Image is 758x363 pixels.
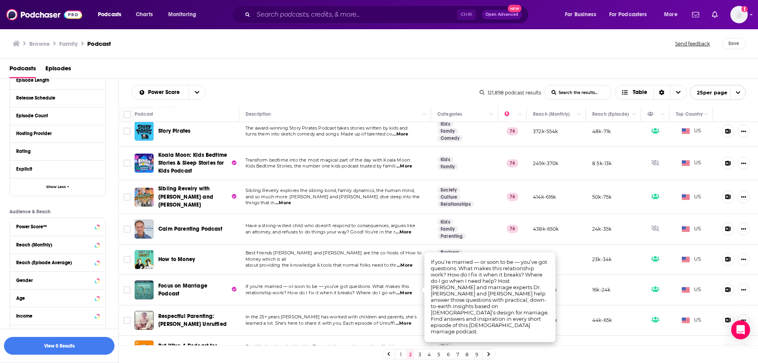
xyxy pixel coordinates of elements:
button: Show More Button [737,284,750,296]
button: Power Score™ [16,221,99,231]
span: Toggle select row [124,317,131,324]
span: But Why: A Podcast for Curious Kids [158,342,217,357]
button: Show More Button [737,344,750,356]
span: Open Advanced [486,13,518,17]
span: Koala Moon: Kids Bedtime Stories & Sleep Stories for Kids Podcast [158,152,227,174]
div: Explicit [16,166,94,172]
span: If you’re married — or soon to be — you’ve got questions. What makes this relationship work? How ... [431,259,549,335]
div: Power Score [505,109,516,119]
img: Calm Parenting Podcast [135,220,154,239]
a: 1 [397,350,405,359]
button: open menu [163,8,206,21]
span: Power Score [148,90,182,95]
button: open menu [559,8,606,21]
p: 16k-24k [592,286,610,293]
a: Comedy [437,135,463,141]
a: Browse [29,40,50,47]
span: Episodes [45,62,71,78]
p: 478k-711k [533,256,556,263]
span: Story Pirates [158,128,190,134]
svg: Add a profile image [741,6,748,12]
a: Story Pirates [135,122,154,141]
div: Has Guests [647,109,659,119]
p: 414k-616k [533,194,556,200]
a: Relationships [437,201,474,207]
span: Toggle select row [124,194,131,201]
button: Open AdvancedNew [482,10,522,19]
button: Episode Length [16,75,99,85]
span: Table [633,90,647,95]
a: Parenting [437,233,466,239]
span: US [682,193,701,201]
a: Sibling Revelry with [PERSON_NAME] and [PERSON_NAME] [158,185,236,209]
span: relationship work? How do I fix it when it breaks? Where do I go wh [246,290,396,295]
button: open menu [132,90,189,95]
button: Show profile menu [730,6,748,23]
span: ...More [392,131,408,137]
img: How to Money [135,250,154,269]
button: View 0 Results [4,337,114,355]
button: Show More Button [737,191,750,203]
a: Kids [437,219,453,225]
a: Culture [437,194,460,200]
div: Episode Length [16,77,94,83]
span: Monitoring [168,9,196,20]
span: learned a lot. She's here to share it with you. Each episode of Unruffl [246,320,395,326]
span: US [682,225,701,233]
button: Show Less [10,178,105,196]
button: Save [722,38,746,49]
span: Respectful Parenting: [PERSON_NAME] Unruffled [158,313,227,327]
a: Koala Moon: Kids Bedtime Stories & Sleep Stories for Kids Podcast [158,151,236,175]
a: 8 [463,350,471,359]
a: 7 [454,350,462,359]
a: Respectful Parenting: [PERSON_NAME] Unruffled [158,312,236,328]
p: 372k-554k [533,128,558,135]
span: Sibling Revelry with [PERSON_NAME] and [PERSON_NAME] [158,185,213,208]
a: 4 [425,350,433,359]
a: Story Pirates [158,127,190,135]
button: Reach (Episode Average) [16,257,99,267]
p: 76 [507,159,518,167]
div: Categories [437,109,462,119]
img: Respectful Parenting: Janet Lansbury Unruffled [135,311,154,330]
a: 5 [435,350,443,359]
span: US [682,286,701,294]
a: Podcasts [9,62,36,78]
div: Income [16,313,92,319]
button: Hosting Provider [16,128,99,138]
button: Column Actions [658,110,668,119]
a: Charts [131,8,158,21]
a: But Why: A Podcast for Curious Kids [135,340,154,359]
p: 23k-34k [592,256,612,263]
div: Age [16,295,92,301]
span: ...More [396,290,412,296]
h1: Family [59,40,78,47]
span: Toggle select row [124,256,131,263]
a: Calm Parenting Podcast [158,225,222,233]
p: 44k-65k [592,317,612,324]
button: open menu [690,85,746,100]
a: Show notifications dropdown [689,8,702,21]
span: Podcasts [98,9,121,20]
a: Family [437,128,458,134]
span: US [682,316,701,324]
a: 3 [416,350,424,359]
a: Podchaser - Follow, Share and Rate Podcasts [6,7,82,22]
span: The award-winning Story Pirates Podcast takes stories written by kids and [246,125,408,131]
p: 50k-75k [592,194,612,200]
p: 8.5k-13k [592,160,612,167]
img: Focus on Marriage Podcast [135,280,154,299]
span: Focus on Marriage Podcast [158,282,207,297]
span: For Podcasters [609,9,647,20]
span: Toggle select row [124,226,131,233]
a: Kids [437,156,453,163]
button: Column Actions [702,110,711,119]
span: Transform bedtime into the most magical part of the day with Koala Moon: [246,157,411,163]
a: 2 [406,350,414,359]
span: US [682,256,701,263]
div: Reach (Episode Average) [16,260,92,265]
span: New [508,5,522,12]
span: Ctrl K [457,9,476,20]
